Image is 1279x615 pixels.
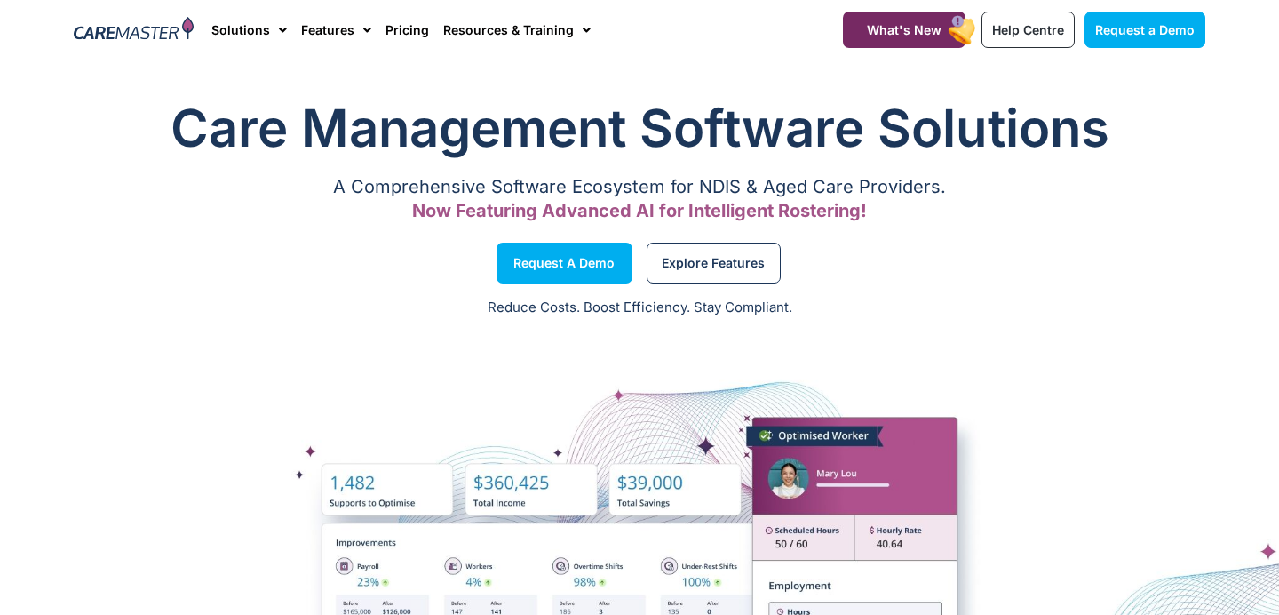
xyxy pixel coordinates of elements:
span: Explore Features [662,259,765,268]
a: Explore Features [647,243,781,284]
span: Now Featuring Advanced AI for Intelligent Rostering! [412,200,867,221]
span: Help Centre [992,22,1064,37]
p: A Comprehensive Software Ecosystem for NDIS & Aged Care Providers. [74,181,1205,193]
img: CareMaster Logo [74,17,194,44]
a: Request a Demo [497,243,632,284]
span: Request a Demo [1095,22,1195,37]
p: Reduce Costs. Boost Efficiency. Stay Compliant. [11,298,1268,318]
span: What's New [867,22,941,37]
a: Request a Demo [1084,12,1205,48]
a: What's New [843,12,965,48]
span: Request a Demo [513,259,615,268]
h1: Care Management Software Solutions [74,92,1205,164]
a: Help Centre [981,12,1075,48]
